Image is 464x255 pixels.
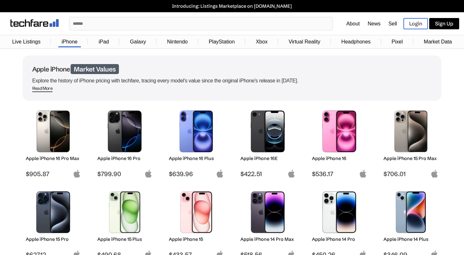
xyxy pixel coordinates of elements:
[216,170,224,178] img: apple-logo
[317,110,362,152] img: iPhone 16
[368,21,381,26] a: News
[359,170,367,178] img: apple-logo
[58,36,81,48] a: iPhone
[388,191,434,233] img: iPhone 14 Plus
[174,191,219,233] img: iPhone 15
[32,86,53,91] div: Read More
[383,170,439,178] span: $706.01
[97,156,152,161] h2: Apple iPhone 16 Pro
[164,36,191,48] a: Nintendo
[237,107,298,178] a: iPhone 16E Apple iPhone 16E $422.51 apple-logo
[174,110,219,152] img: iPhone 16 Plus
[309,107,370,178] a: iPhone 16 Apple iPhone 16 $536.17 apple-logo
[97,170,152,178] span: $799.90
[206,36,238,48] a: PlayStation
[95,36,112,48] a: iPad
[144,170,152,178] img: apple-logo
[3,3,461,9] a: Introducing: Listings Marketplace on [DOMAIN_NAME]
[71,64,119,74] span: Market Values
[388,36,406,48] a: Pixel
[380,107,441,178] a: iPhone 15 Pro Max Apple iPhone 15 Pro Max $706.01 apple-logo
[338,36,374,48] a: Headphones
[9,36,44,48] a: Live Listings
[169,156,224,161] h2: Apple iPhone 16 Plus
[388,110,434,152] img: iPhone 15 Pro Max
[31,191,76,233] img: iPhone 15 Pro
[240,156,295,161] h2: Apple iPhone 16E
[429,18,459,29] a: Sign Up
[312,236,367,242] h2: Apple iPhone 14 Pro
[169,170,224,178] span: $639.96
[31,110,76,152] img: iPhone 16 Pro Max
[102,191,148,233] img: iPhone 15 Plus
[32,86,53,92] span: Read More
[240,236,295,242] h2: Apple iPhone 14 Pro Max
[94,107,155,178] a: iPhone 16 Pro Apple iPhone 16 Pro $799.90 apple-logo
[166,107,227,178] a: iPhone 16 Plus Apple iPhone 16 Plus $639.96 apple-logo
[169,236,224,242] h2: Apple iPhone 15
[383,236,439,242] h2: Apple iPhone 14 Plus
[388,21,397,26] a: Sell
[240,170,295,178] span: $422.51
[10,19,59,27] img: techfare logo
[32,76,432,85] p: Explore the history of iPhone pricing with techfare, tracing every model's value since the origin...
[312,170,367,178] span: $536.17
[346,21,360,26] a: About
[430,170,439,178] img: apple-logo
[73,170,81,178] img: apple-logo
[26,156,81,161] h2: Apple iPhone 16 Pro Max
[26,236,81,242] h2: Apple iPhone 15 Pro
[285,36,324,48] a: Virtual Reality
[245,191,291,233] img: iPhone 14 Pro Max
[253,36,271,48] a: Xbox
[403,18,428,29] a: Login
[383,156,439,161] h2: Apple iPhone 15 Pro Max
[127,36,149,48] a: Galaxy
[23,107,84,178] a: iPhone 16 Pro Max Apple iPhone 16 Pro Max $905.87 apple-logo
[317,191,362,233] img: iPhone 14 Pro
[32,65,432,73] h1: Apple iPhone
[97,236,152,242] h2: Apple iPhone 15 Plus
[312,156,367,161] h2: Apple iPhone 16
[420,36,455,48] a: Market Data
[102,110,148,152] img: iPhone 16 Pro
[26,170,81,178] span: $905.87
[287,170,295,178] img: apple-logo
[245,110,291,152] img: iPhone 16E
